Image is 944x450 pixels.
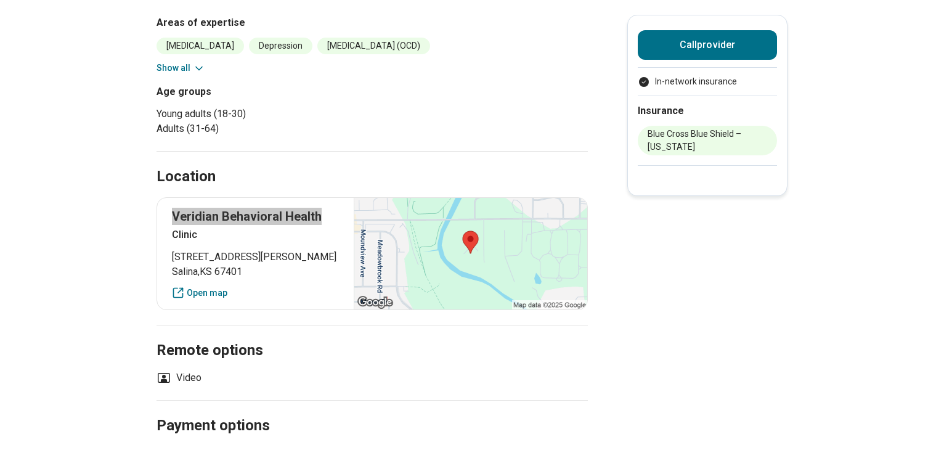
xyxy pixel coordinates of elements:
[172,227,339,242] p: Clinic
[157,62,205,75] button: Show all
[638,126,777,155] li: Blue Cross Blue Shield – [US_STATE]
[249,38,312,54] li: Depression
[638,30,777,60] button: Callprovider
[638,75,777,88] li: In-network insurance
[172,264,339,279] span: Salina , KS 67401
[157,107,367,121] li: Young adults (18-30)
[172,250,339,264] span: [STREET_ADDRESS][PERSON_NAME]
[157,370,201,385] li: Video
[157,386,588,436] h2: Payment options
[157,166,216,187] h2: Location
[638,104,777,118] h2: Insurance
[157,15,588,30] h3: Areas of expertise
[157,121,367,136] li: Adults (31-64)
[157,311,588,361] h2: Remote options
[157,84,367,99] h3: Age groups
[172,208,339,225] p: Veridian Behavioral Health
[172,287,339,300] a: Open map
[638,75,777,88] ul: Payment options
[157,38,244,54] li: [MEDICAL_DATA]
[317,38,430,54] li: [MEDICAL_DATA] (OCD)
